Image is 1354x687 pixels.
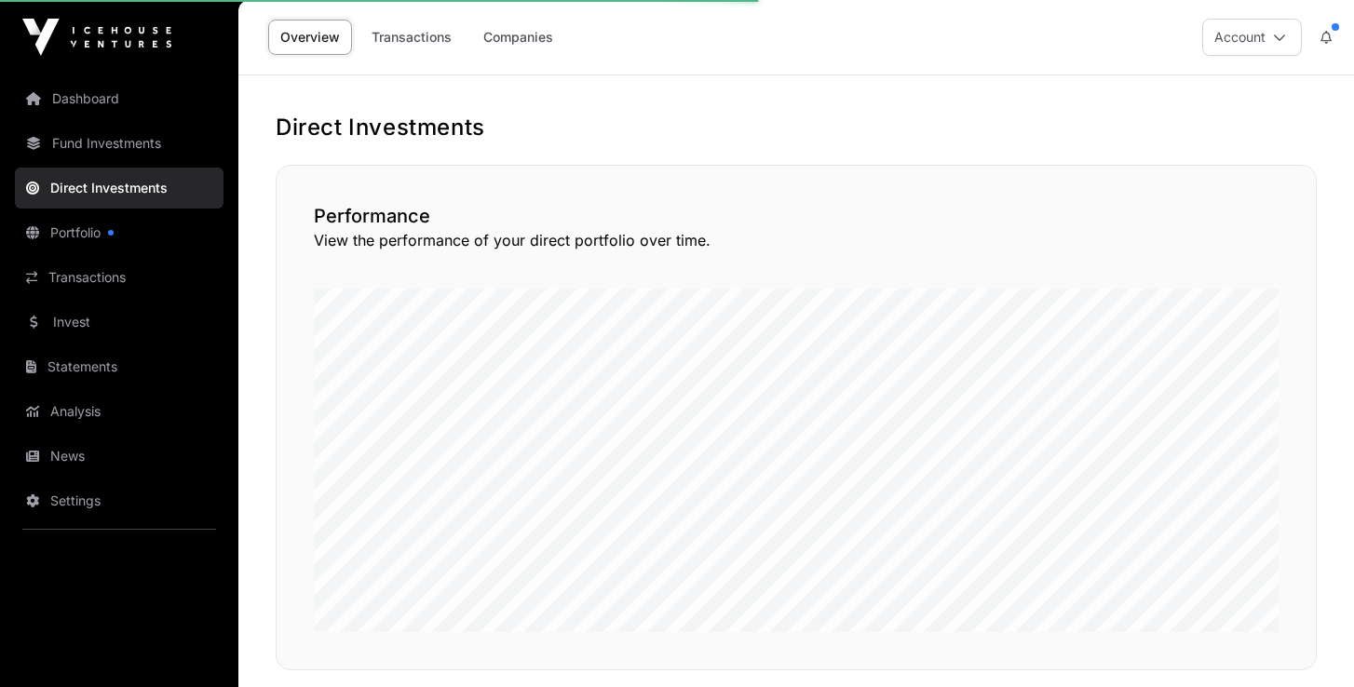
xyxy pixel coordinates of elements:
img: Icehouse Ventures Logo [22,19,171,56]
a: Dashboard [15,78,223,119]
a: Invest [15,302,223,343]
a: Companies [471,20,565,55]
a: News [15,436,223,477]
a: Statements [15,346,223,387]
iframe: Chat Widget [1261,598,1354,687]
a: Settings [15,480,223,521]
p: View the performance of your direct portfolio over time. [314,229,1279,251]
h2: Performance [314,203,1279,229]
a: Analysis [15,391,223,432]
h1: Direct Investments [276,113,1317,142]
a: Fund Investments [15,123,223,164]
a: Overview [268,20,352,55]
button: Account [1202,19,1302,56]
a: Transactions [359,20,464,55]
a: Portfolio [15,212,223,253]
a: Direct Investments [15,168,223,209]
a: Transactions [15,257,223,298]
